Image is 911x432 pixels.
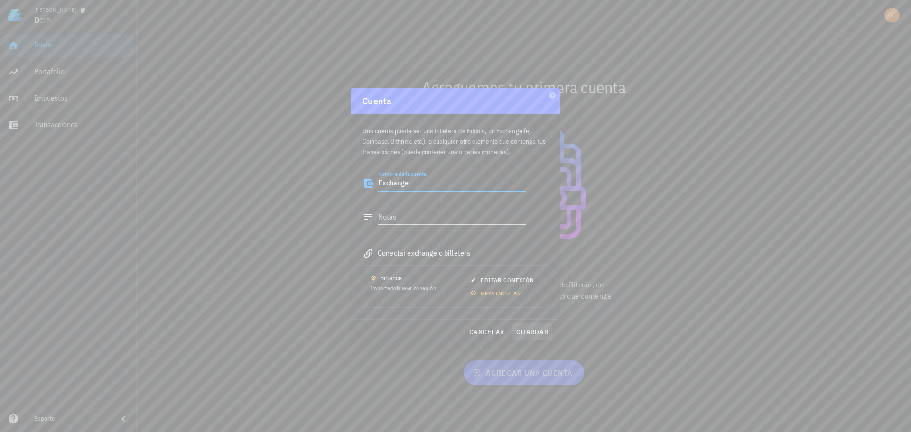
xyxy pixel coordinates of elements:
div: Conectar exchange o billetera [363,246,548,259]
button: guardar [512,323,552,340]
button: editar conexión [467,273,540,286]
img: 270.png [371,275,376,281]
span: Importado [371,285,436,292]
span: Nueva conexión [397,285,437,292]
span: cancelar [469,328,504,336]
span: guardar [516,328,548,336]
div: Binance [380,273,402,283]
button: desvincular [467,286,527,300]
button: cancelar [465,323,508,340]
span: desvincular [473,290,521,297]
div: Una cuenta puede ser una billetera de Bitcoin, un Exchange (ej. Coinbase, Bitfinex, etc.), o cual... [363,114,548,163]
div: Cuenta [351,88,560,114]
label: Nombre de la cuenta [378,170,427,177]
span: editar conexión [473,276,534,284]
